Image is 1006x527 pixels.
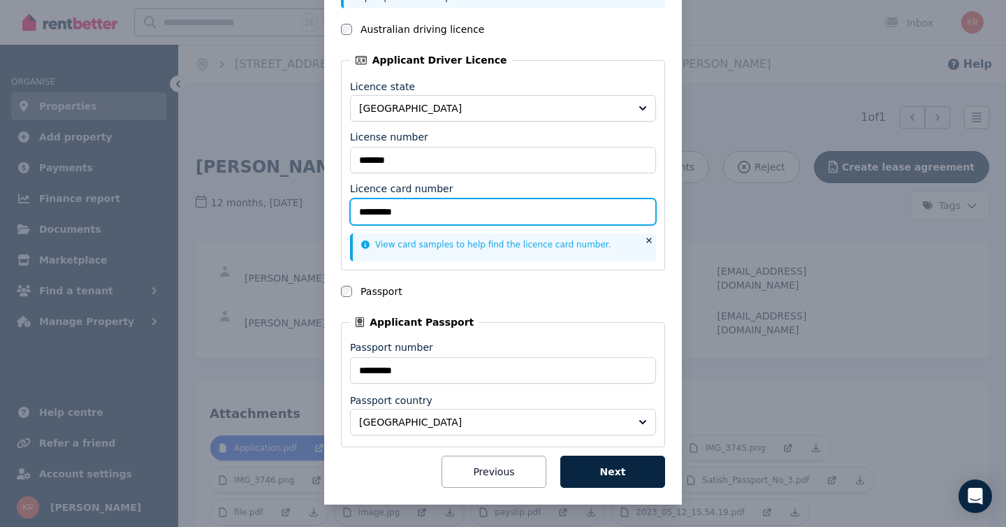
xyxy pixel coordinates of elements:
[350,182,453,196] label: Licence card number
[350,409,656,435] button: [GEOGRAPHIC_DATA]
[360,284,402,298] label: Passport
[350,340,433,354] label: Passport number
[958,479,992,513] div: Open Intercom Messenger
[350,315,479,329] legend: Applicant Passport
[359,415,627,429] span: [GEOGRAPHIC_DATA]
[350,395,432,406] label: Passport country
[442,456,546,488] button: Previous
[350,130,428,144] label: License number
[350,81,415,92] label: Licence state
[560,456,665,488] button: Next
[360,22,484,36] label: Australian driving licence
[350,95,656,122] button: [GEOGRAPHIC_DATA]
[361,240,611,250] a: View card samples to help find the licence card number.
[350,53,513,67] legend: Applicant Driver Licence
[359,101,627,115] span: [GEOGRAPHIC_DATA]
